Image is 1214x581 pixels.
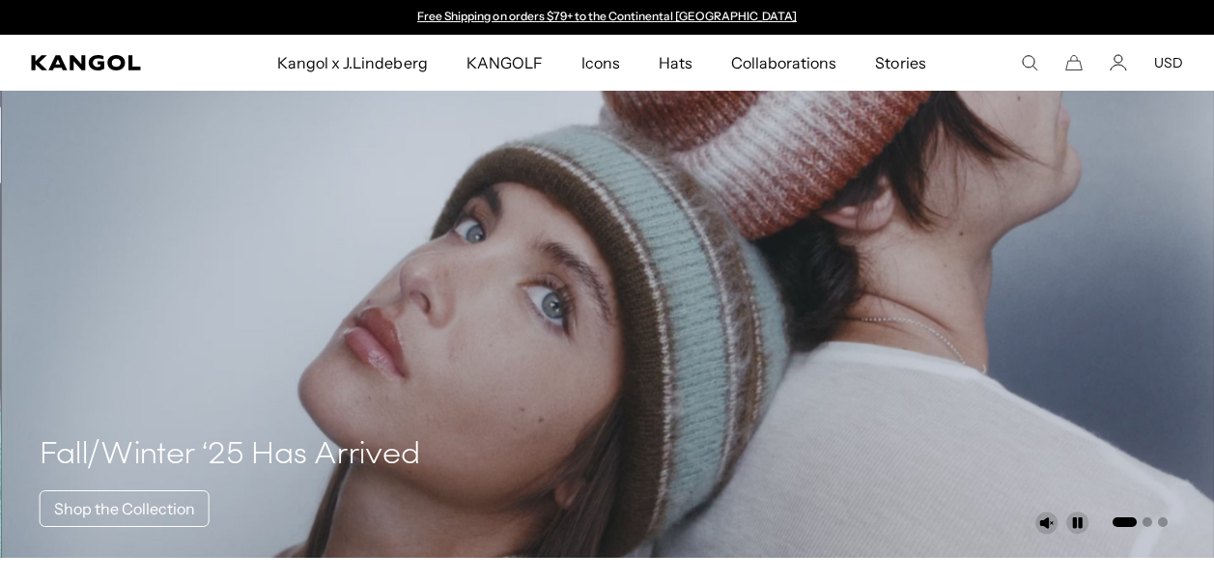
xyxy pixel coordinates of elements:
a: Stories [856,35,945,91]
slideshow-component: Announcement bar [409,10,806,25]
a: Free Shipping on orders $79+ to the Continental [GEOGRAPHIC_DATA] [417,9,797,23]
summary: Search here [1021,54,1038,71]
span: Collaborations [731,35,836,91]
span: Icons [581,35,620,91]
h4: Fall/Winter ‘25 Has Arrived [40,436,421,475]
a: Kangol [31,55,183,70]
button: Go to slide 2 [1143,517,1152,527]
a: Hats [639,35,712,91]
button: Cart [1065,54,1083,71]
div: Announcement [409,10,806,25]
span: Stories [875,35,925,91]
a: Collaborations [712,35,856,91]
a: Shop the Collection [40,490,210,527]
div: 1 of 2 [409,10,806,25]
a: Account [1110,54,1127,71]
span: Hats [659,35,692,91]
ul: Select a slide to show [1111,513,1168,529]
button: Pause [1066,512,1089,535]
button: Unmute [1035,512,1059,535]
a: Kangol x J.Lindeberg [258,35,447,91]
span: KANGOLF [466,35,543,91]
a: Icons [562,35,639,91]
a: KANGOLF [447,35,562,91]
span: Kangol x J.Lindeberg [277,35,428,91]
button: Go to slide 1 [1113,517,1137,527]
button: USD [1154,54,1183,71]
button: Go to slide 3 [1158,517,1168,527]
